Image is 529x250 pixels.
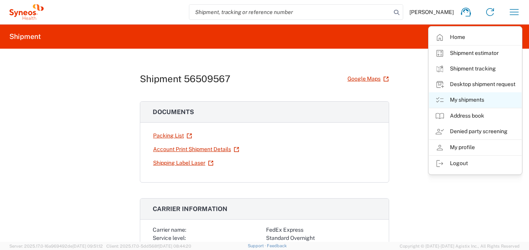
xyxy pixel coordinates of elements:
[347,72,389,86] a: Google Maps
[9,244,103,248] span: Server: 2025.17.0-16a969492de
[266,234,376,242] div: Standard Overnight
[400,243,520,250] span: Copyright © [DATE]-[DATE] Agistix Inc., All Rights Reserved
[140,73,230,85] h1: Shipment 56509567
[266,226,376,234] div: FedEx Express
[429,30,522,45] a: Home
[409,9,454,16] span: [PERSON_NAME]
[429,140,522,155] a: My profile
[153,129,192,143] a: Packing List
[429,46,522,61] a: Shipment estimator
[106,244,191,248] span: Client: 2025.17.0-5dd568f
[153,108,194,116] span: Documents
[153,227,186,233] span: Carrier name:
[159,244,191,248] span: [DATE] 08:44:20
[429,92,522,108] a: My shipments
[189,5,391,19] input: Shipment, tracking or reference number
[153,156,214,170] a: Shipping Label Laser
[153,143,240,156] a: Account Print Shipment Details
[429,77,522,92] a: Desktop shipment request
[267,243,287,248] a: Feedback
[153,235,186,241] span: Service level:
[429,108,522,124] a: Address book
[248,243,267,248] a: Support
[429,124,522,139] a: Denied party screening
[429,156,522,171] a: Logout
[72,244,103,248] span: [DATE] 09:51:12
[429,61,522,77] a: Shipment tracking
[9,32,41,41] h2: Shipment
[153,205,227,213] span: Carrier information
